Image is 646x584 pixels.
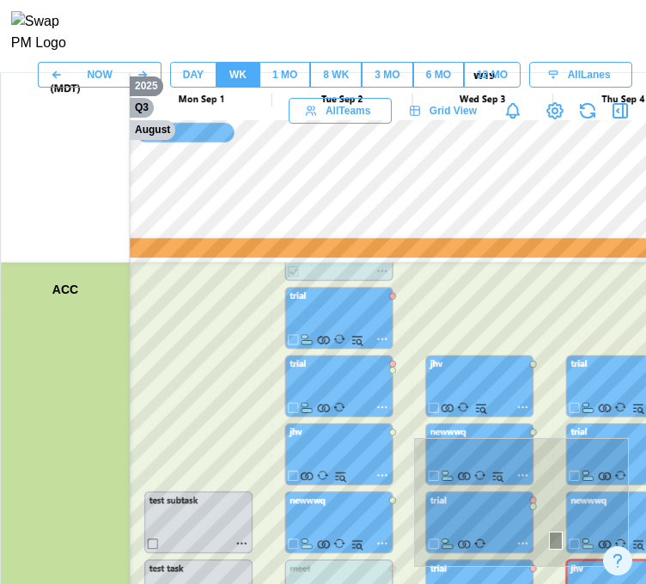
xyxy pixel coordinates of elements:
button: Refresh Grid [576,99,600,123]
div: DAY [183,67,204,83]
button: Open Drawer [608,99,632,123]
a: Grid View [400,98,490,124]
div: 8 WK [323,67,349,83]
span: All Teams [326,99,370,123]
button: 12 MO [464,62,521,88]
img: Swap PM Logo [11,11,81,54]
button: AllTeams [289,98,392,124]
button: 3 MO [362,62,412,88]
div: NOW [87,67,112,83]
div: 1 MO [272,67,297,83]
button: AllLanes [529,62,632,88]
button: NOW [75,62,124,88]
button: 6 MO [413,62,464,88]
a: View Project [543,99,567,123]
div: 6 MO [426,67,451,83]
div: 3 MO [375,67,399,83]
button: 1 MO [259,62,310,88]
a: Notifications [498,96,527,125]
span: Grid View [430,99,477,123]
button: 8 WK [310,62,362,88]
div: 12 MO [477,67,508,83]
div: WK [229,67,247,83]
button: DAY [170,62,216,88]
button: WK [216,62,259,88]
span: All Lanes [568,63,611,87]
